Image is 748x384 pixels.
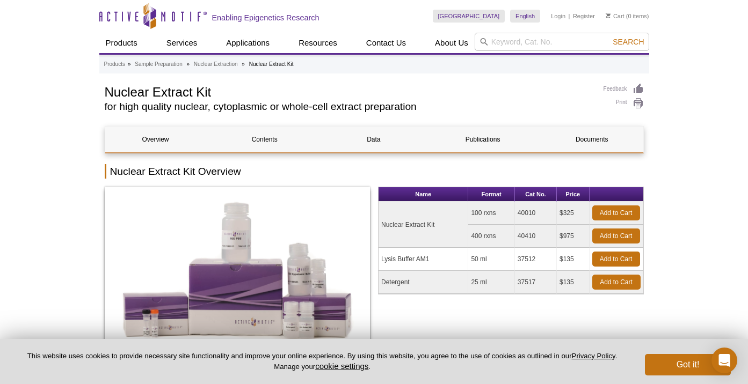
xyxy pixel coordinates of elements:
td: 37517 [515,271,557,294]
a: Applications [220,33,276,53]
a: Services [160,33,204,53]
button: Got it! [645,354,731,375]
h2: Nuclear Extract Kit Overview [105,164,644,179]
a: About Us [429,33,475,53]
li: » [242,61,245,67]
a: Products [104,60,125,69]
th: Name [379,187,468,202]
td: Lysis Buffer AM1 [379,248,468,271]
a: Overview [105,127,206,152]
li: » [128,61,131,67]
li: | [569,10,570,23]
td: 100 rxns [468,202,514,225]
input: Keyword, Cat. No. [475,33,649,51]
a: Products [99,33,144,53]
td: 40010 [515,202,557,225]
td: 40410 [515,225,557,248]
button: cookie settings [315,361,368,371]
a: Add to Cart [592,205,640,220]
td: 50 ml [468,248,514,271]
td: Detergent [379,271,468,294]
a: Feedback [604,83,644,95]
td: Nuclear Extract Kit [379,202,468,248]
th: Format [468,187,514,202]
a: Publications [432,127,533,152]
a: Nuclear Extraction [194,60,238,69]
th: Cat No. [515,187,557,202]
h2: for high quality nuclear, cytoplasmic or whole-cell extract preparation [105,102,593,112]
button: Search [609,37,647,47]
h1: Nuclear Extract Kit [105,83,593,99]
div: Open Intercom Messenger [711,348,737,373]
td: 400 rxns [468,225,514,248]
a: Register [573,12,595,20]
th: Price [557,187,590,202]
td: 37512 [515,248,557,271]
img: Nuclear Extract Kit [105,187,371,364]
a: Privacy Policy [572,352,615,360]
a: [GEOGRAPHIC_DATA] [433,10,505,23]
a: Login [551,12,565,20]
img: Your Cart [606,13,611,18]
a: Documents [541,127,642,152]
a: Add to Cart [592,252,640,267]
a: Resources [292,33,344,53]
li: » [186,61,190,67]
a: English [510,10,540,23]
a: Print [604,98,644,109]
td: $135 [557,248,590,271]
a: Sample Preparation [135,60,182,69]
a: Add to Cart [592,228,640,243]
a: Add to Cart [592,275,641,290]
td: 25 ml [468,271,514,294]
a: Cart [606,12,624,20]
h2: Enabling Epigenetics Research [212,13,319,23]
li: (0 items) [606,10,649,23]
a: Contents [214,127,315,152]
td: $975 [557,225,590,248]
td: $135 [557,271,590,294]
span: Search [613,38,644,46]
a: Contact Us [360,33,412,53]
a: Data [323,127,424,152]
li: Nuclear Extract Kit [249,61,294,67]
td: $325 [557,202,590,225]
p: This website uses cookies to provide necessary site functionality and improve your online experie... [17,351,627,372]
